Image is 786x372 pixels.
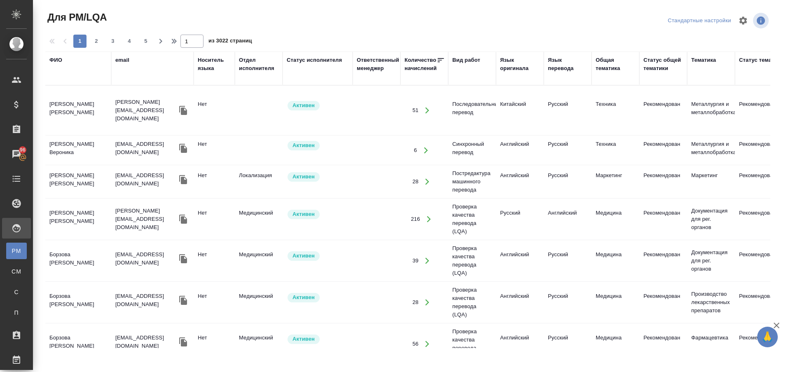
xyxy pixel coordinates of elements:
[49,56,62,64] div: ФИО
[115,292,177,309] p: [EMAIL_ADDRESS][DOMAIN_NAME]
[123,37,136,45] span: 4
[208,36,252,48] span: из 3022 страниц
[45,136,111,165] td: [PERSON_NAME] Вероника
[115,56,129,64] div: email
[198,56,231,73] div: Носитель языка
[448,96,496,125] td: Последовательный перевод
[687,136,735,165] td: Металлургия и металлобработка
[115,207,177,232] p: [PERSON_NAME][EMAIL_ADDRESS][DOMAIN_NAME]
[757,327,778,347] button: 🙏
[687,330,735,358] td: Фармацевтика
[544,96,592,125] td: Русский
[448,282,496,323] td: Проверка качества перевода (LQA)
[177,336,189,348] button: Скопировать
[45,330,111,358] td: Борзова [PERSON_NAME]
[419,253,436,269] button: Открыть работы
[544,136,592,165] td: Русский
[292,210,315,218] p: Активен
[419,102,436,119] button: Открыть работы
[115,171,177,188] p: [EMAIL_ADDRESS][DOMAIN_NAME]
[10,267,23,276] span: CM
[10,288,23,296] span: С
[412,178,419,186] div: 28
[592,205,639,234] td: Медицина
[592,288,639,317] td: Медицина
[106,37,119,45] span: 3
[287,292,349,303] div: Рядовой исполнитель: назначай с учетом рейтинга
[760,328,774,346] span: 🙏
[139,37,152,45] span: 5
[419,294,436,311] button: Открыть работы
[405,56,437,73] div: Количество начислений
[448,165,496,198] td: Постредактура машинного перевода
[45,167,111,196] td: [PERSON_NAME] [PERSON_NAME]
[411,215,420,223] div: 216
[639,136,687,165] td: Рекомендован
[177,213,189,225] button: Скопировать
[592,136,639,165] td: Техника
[177,142,189,154] button: Скопировать
[139,35,152,48] button: 5
[500,56,540,73] div: Язык оригинала
[687,96,735,125] td: Металлургия и металлобработка
[292,141,315,150] p: Активен
[496,167,544,196] td: Английский
[6,304,27,321] a: П
[592,330,639,358] td: Медицина
[739,56,784,64] div: Статус тематики
[292,293,315,302] p: Активен
[123,35,136,48] button: 4
[666,14,733,27] div: split button
[412,106,419,115] div: 51
[235,205,283,234] td: Медицинский
[287,100,349,111] div: Рядовой исполнитель: назначай с учетом рейтинга
[687,286,735,319] td: Производство лекарственных препаратов
[596,56,635,73] div: Общая тематика
[45,96,111,125] td: [PERSON_NAME] [PERSON_NAME]
[287,250,349,262] div: Рядовой исполнитель: назначай с учетом рейтинга
[496,330,544,358] td: Английский
[235,246,283,275] td: Медицинский
[6,263,27,280] a: CM
[592,246,639,275] td: Медицина
[292,335,315,343] p: Активен
[194,167,235,196] td: Нет
[687,167,735,196] td: Маркетинг
[177,173,189,186] button: Скопировать
[6,284,27,300] a: С
[412,298,419,306] div: 28
[639,96,687,125] td: Рекомендован
[287,56,342,64] div: Статус исполнителя
[448,323,496,365] td: Проверка качества перевода (LQA)
[687,203,735,236] td: Документация для рег. органов
[544,167,592,196] td: Русский
[90,35,103,48] button: 2
[452,56,480,64] div: Вид работ
[194,136,235,165] td: Нет
[115,334,177,350] p: [EMAIL_ADDRESS][DOMAIN_NAME]
[177,294,189,306] button: Скопировать
[448,240,496,281] td: Проверка качества перевода (LQA)
[2,144,31,164] a: 96
[412,340,419,348] div: 56
[544,246,592,275] td: Русский
[357,56,399,73] div: Ответственный менеджер
[6,243,27,259] a: PM
[177,253,189,265] button: Скопировать
[194,288,235,317] td: Нет
[448,136,496,165] td: Синхронный перевод
[194,205,235,234] td: Нет
[287,171,349,182] div: Рядовой исполнитель: назначай с учетом рейтинга
[292,173,315,181] p: Активен
[239,56,278,73] div: Отдел исполнителя
[733,11,753,30] span: Настроить таблицу
[106,35,119,48] button: 3
[287,334,349,345] div: Рядовой исполнитель: назначай с учетом рейтинга
[45,246,111,275] td: Борзова [PERSON_NAME]
[412,257,419,265] div: 39
[45,205,111,234] td: [PERSON_NAME] [PERSON_NAME]
[639,167,687,196] td: Рекомендован
[639,330,687,358] td: Рекомендован
[194,246,235,275] td: Нет
[235,330,283,358] td: Медицинский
